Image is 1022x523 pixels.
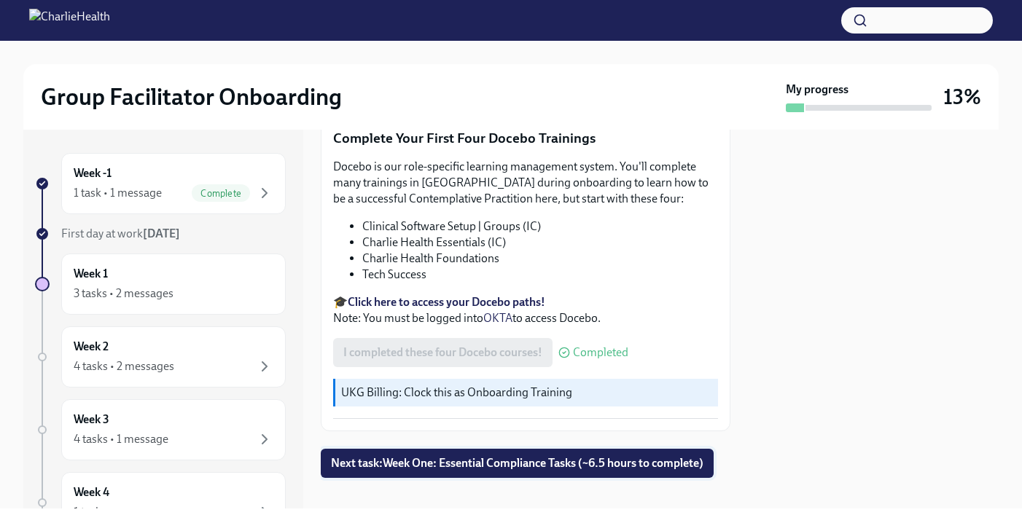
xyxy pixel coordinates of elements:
[483,311,512,325] a: OKTA
[35,399,286,460] a: Week 34 tasks • 1 message
[943,84,981,110] h3: 13%
[331,456,703,471] span: Next task : Week One: Essential Compliance Tasks (~6.5 hours to complete)
[29,9,110,32] img: CharlieHealth
[333,129,718,148] p: Complete Your First Four Docebo Trainings
[74,185,162,201] div: 1 task • 1 message
[74,266,108,282] h6: Week 1
[74,412,109,428] h6: Week 3
[74,165,112,181] h6: Week -1
[192,188,250,199] span: Complete
[35,153,286,214] a: Week -11 task • 1 messageComplete
[35,326,286,388] a: Week 24 tasks • 2 messages
[362,251,718,267] li: Charlie Health Foundations
[74,339,109,355] h6: Week 2
[573,347,628,358] span: Completed
[35,253,286,315] a: Week 13 tasks • 2 messages
[35,226,286,242] a: First day at work[DATE]
[74,431,168,447] div: 4 tasks • 1 message
[341,385,712,401] p: UKG Billing: Clock this as Onboarding Training
[333,294,718,326] p: 🎓 Note: You must be logged into to access Docebo.
[333,159,718,207] p: Docebo is our role-specific learning management system. You'll complete many trainings in [GEOGRA...
[41,82,342,111] h2: Group Facilitator Onboarding
[362,267,718,283] li: Tech Success
[61,227,180,240] span: First day at work
[143,227,180,240] strong: [DATE]
[348,295,545,309] a: Click here to access your Docebo paths!
[74,286,173,302] div: 3 tasks • 2 messages
[74,504,101,520] div: 1 task
[74,358,174,374] div: 4 tasks • 2 messages
[321,449,714,478] button: Next task:Week One: Essential Compliance Tasks (~6.5 hours to complete)
[362,235,718,251] li: Charlie Health Essentials (IC)
[786,82,849,98] strong: My progress
[74,484,109,500] h6: Week 4
[362,219,718,235] li: Clinical Software Setup | Groups (IC)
